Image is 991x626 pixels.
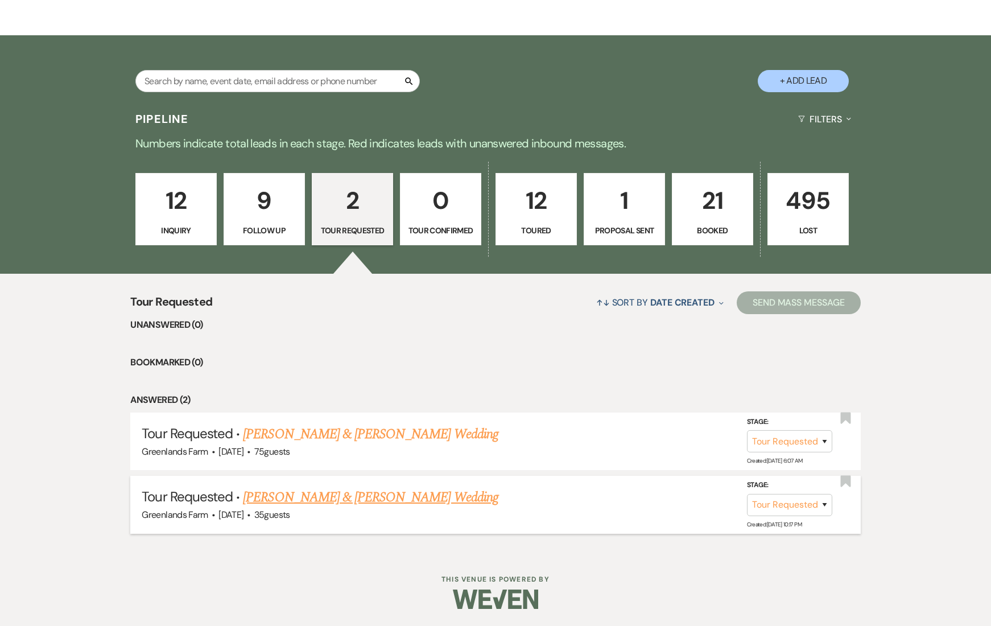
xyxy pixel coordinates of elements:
[747,457,803,464] span: Created: [DATE] 6:07 AM
[495,173,577,246] a: 12Toured
[254,446,290,458] span: 75 guests
[679,224,746,237] p: Booked
[142,509,208,521] span: Greenlands Farm
[224,173,305,246] a: 9Follow Up
[591,182,658,220] p: 1
[86,134,905,153] p: Numbers indicate total leads in each stage. Red indicates leads with unanswered inbound messages.
[747,520,802,528] span: Created: [DATE] 10:17 PM
[775,224,841,237] p: Lost
[758,70,849,92] button: + Add Lead
[503,182,569,220] p: 12
[679,182,746,220] p: 21
[747,479,832,492] label: Stage:
[319,182,386,220] p: 2
[218,446,243,458] span: [DATE]
[130,318,860,332] li: Unanswered (0)
[407,182,474,220] p: 0
[142,488,233,505] span: Tour Requested
[592,287,728,318] button: Sort By Date Created
[400,173,481,246] a: 0Tour Confirmed
[142,446,208,458] span: Greenlands Farm
[794,104,856,134] button: Filters
[243,424,498,444] a: [PERSON_NAME] & [PERSON_NAME] Wedding
[231,182,298,220] p: 9
[130,393,860,407] li: Answered (2)
[135,70,420,92] input: Search by name, event date, email address or phone number
[775,182,841,220] p: 495
[596,296,610,308] span: ↑↓
[672,173,753,246] a: 21Booked
[143,182,209,220] p: 12
[218,509,243,521] span: [DATE]
[130,355,860,370] li: Bookmarked (0)
[143,224,209,237] p: Inquiry
[135,111,189,127] h3: Pipeline
[130,293,212,318] span: Tour Requested
[584,173,665,246] a: 1Proposal Sent
[747,416,832,429] label: Stage:
[650,296,715,308] span: Date Created
[453,579,538,619] img: Weven Logo
[591,224,658,237] p: Proposal Sent
[135,173,217,246] a: 12Inquiry
[254,509,290,521] span: 35 guests
[243,487,498,508] a: [PERSON_NAME] & [PERSON_NAME] Wedding
[312,173,393,246] a: 2Tour Requested
[503,224,569,237] p: Toured
[319,224,386,237] p: Tour Requested
[407,224,474,237] p: Tour Confirmed
[231,224,298,237] p: Follow Up
[767,173,849,246] a: 495Lost
[737,291,861,314] button: Send Mass Message
[142,425,233,442] span: Tour Requested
